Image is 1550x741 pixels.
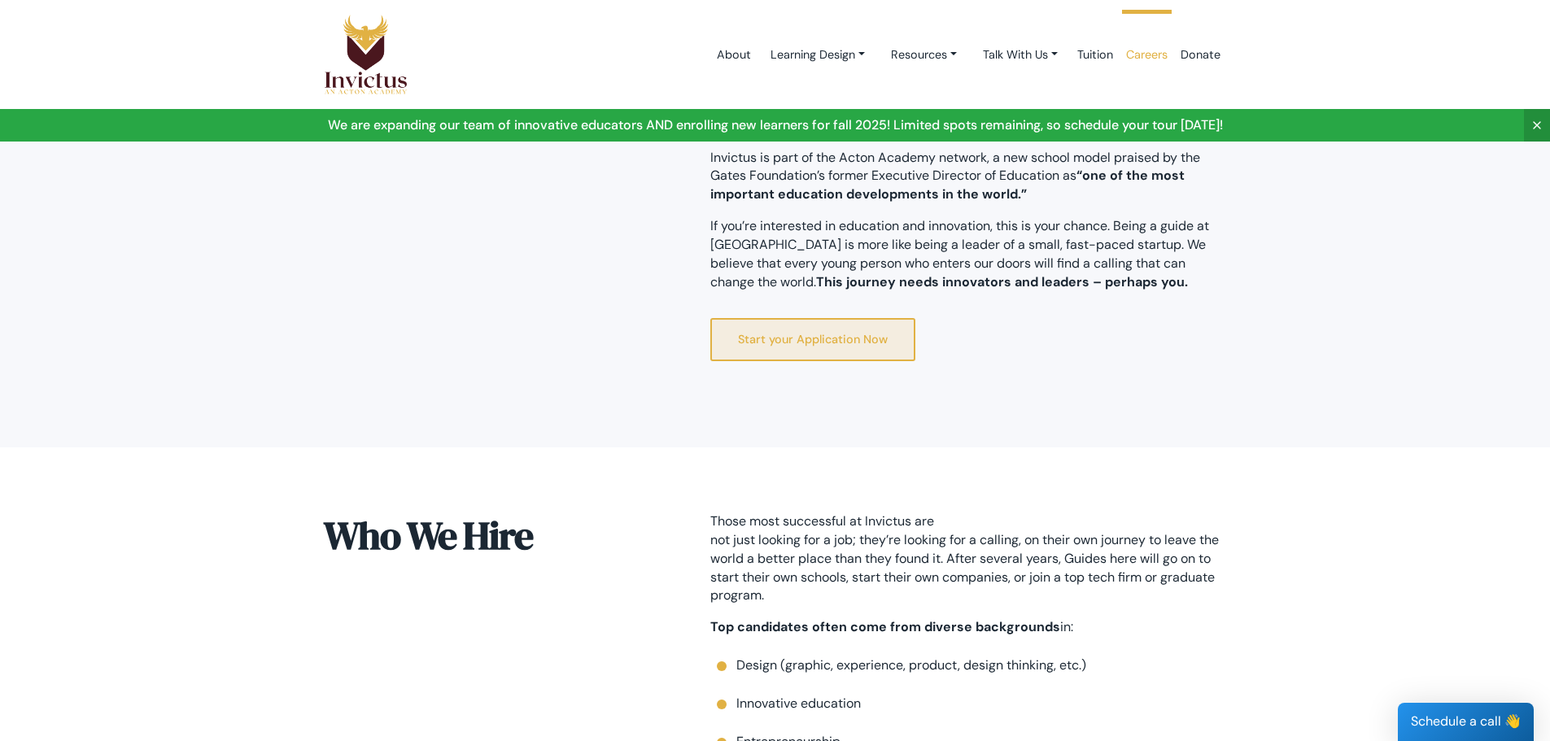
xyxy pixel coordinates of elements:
[710,217,1227,292] p: If you’re interested in education and innovation, this is your chance. Being a guide at [GEOGRAPH...
[710,695,1227,713] li: Innovative education
[710,167,1185,203] strong: “one of the most important education developments in the world.”
[1071,20,1120,89] a: Tuition
[758,40,878,70] a: Learning Design
[710,618,1060,635] strong: Top candidates often come from diverse backgrounds
[710,531,1227,606] div: not just looking for a job; they’re looking for a calling, on their own journey to leave the worl...
[710,149,1227,205] p: Invictus is part of the Acton Academy network, a new school model praised by the Gates Foundation...
[710,20,758,89] a: About
[710,512,1227,605] p: Those most successful at Invictus are
[710,656,1227,675] li: Design (graphic, experience, product, design thinking, etc.)
[1120,20,1174,89] a: Careers
[710,618,1227,637] p: in:
[878,40,970,70] a: Resources
[1174,20,1227,89] a: Donate
[324,512,686,560] h2: Who We Hire
[816,273,1188,290] strong: This journey needs innovators and leaders – perhaps you.
[970,40,1071,70] a: Talk With Us
[710,318,915,361] a: Start your Application Now
[324,14,408,95] img: Logo
[1398,703,1534,741] div: Schedule a call 👋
